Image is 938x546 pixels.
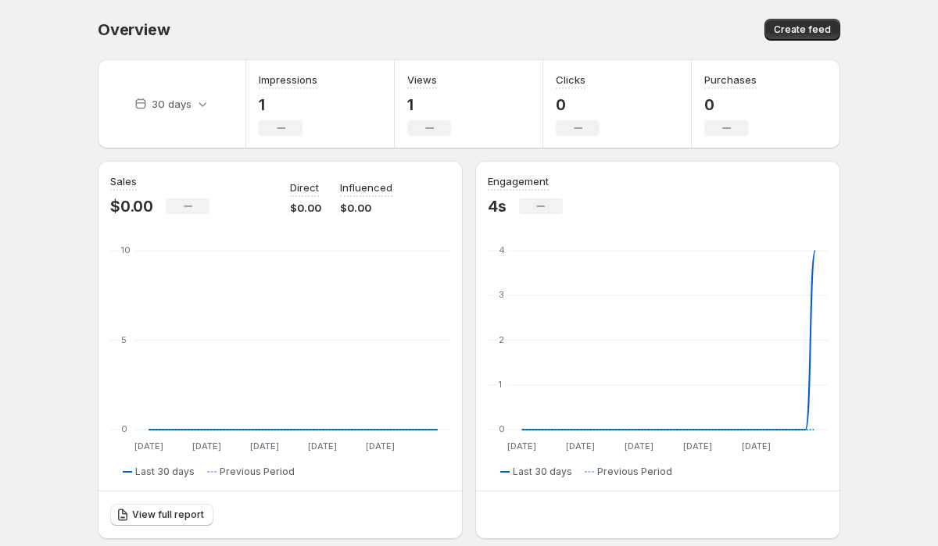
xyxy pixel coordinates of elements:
text: [DATE] [566,441,595,451]
text: [DATE] [134,441,163,451]
span: Last 30 days [135,466,195,478]
text: [DATE] [192,441,221,451]
text: [DATE] [308,441,337,451]
text: [DATE] [742,441,771,451]
p: $0.00 [340,200,392,216]
p: 1 [259,95,317,114]
span: Previous Period [220,466,295,478]
text: [DATE] [625,441,653,451]
text: 3 [499,289,504,300]
text: [DATE] [507,441,536,451]
text: 10 [121,244,131,255]
p: 30 days [152,96,192,112]
text: 0 [121,423,127,434]
p: Influenced [340,180,392,195]
text: 1 [499,379,502,390]
p: 0 [556,95,600,114]
span: Previous Period [597,466,672,478]
h3: Purchases [704,72,757,87]
span: View full report [132,509,204,521]
span: Overview [98,20,170,39]
span: Last 30 days [513,466,572,478]
h3: Sales [110,173,137,189]
button: Create feed [764,19,840,41]
p: Direct [290,180,319,195]
text: 4 [499,244,505,255]
p: 1 [407,95,451,114]
h3: Engagement [488,173,549,189]
a: View full report [110,504,213,526]
text: 2 [499,334,504,345]
text: [DATE] [366,441,395,451]
h3: Views [407,72,437,87]
text: [DATE] [250,441,279,451]
text: [DATE] [683,441,712,451]
p: $0.00 [110,197,153,216]
text: 0 [499,423,505,434]
h3: Impressions [259,72,317,87]
p: $0.00 [290,200,321,216]
span: Create feed [774,23,831,36]
p: 4s [488,197,507,216]
h3: Clicks [556,72,585,87]
text: 5 [121,334,127,345]
p: 0 [704,95,757,114]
